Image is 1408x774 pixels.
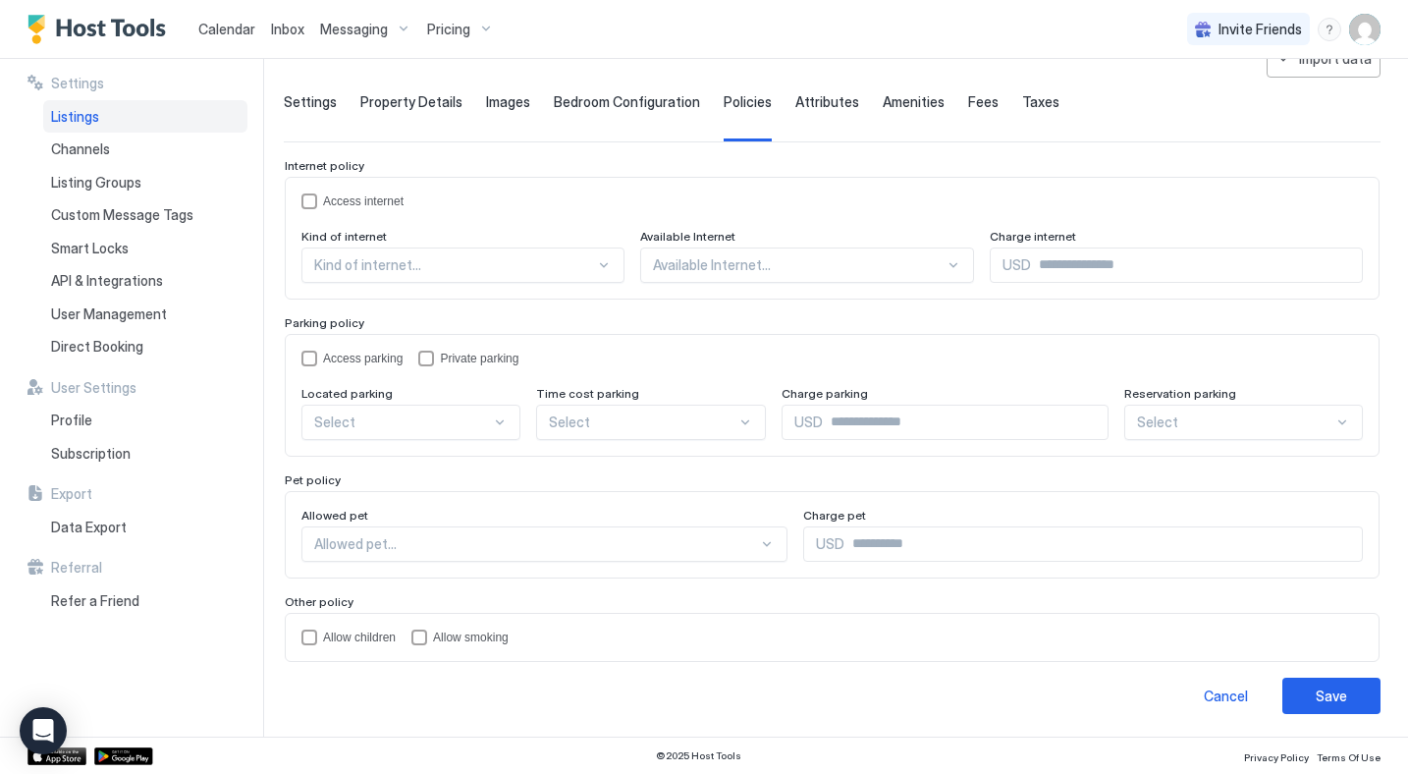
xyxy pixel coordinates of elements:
[27,747,86,765] a: App Store
[1002,256,1031,274] span: USD
[440,352,518,365] div: Private parking
[1031,249,1362,282] input: Input Field
[486,93,530,111] span: Images
[51,272,163,290] span: API & Integrations
[536,386,639,401] span: Time cost parking
[724,93,772,111] span: Policies
[285,315,364,330] span: Parking policy
[301,508,368,523] span: Allowed pet
[271,21,304,37] span: Inbox
[418,351,518,366] div: privateParking
[43,437,247,470] a: Subscription
[43,511,247,544] a: Data Export
[433,631,509,644] div: Allow smoking
[51,174,141,192] span: Listing Groups
[782,386,868,401] span: Charge parking
[323,194,404,208] div: Access internet
[301,630,396,645] div: childrenAllowed
[1318,18,1341,41] div: menu
[51,206,193,224] span: Custom Message Tags
[51,445,131,463] span: Subscription
[1316,686,1347,706] div: Save
[51,305,167,323] span: User Management
[51,140,110,158] span: Channels
[51,75,104,92] span: Settings
[285,472,341,487] span: Pet policy
[43,133,247,166] a: Channels
[20,707,67,754] div: Open Intercom Messenger
[1349,14,1381,45] div: User profile
[1176,678,1274,714] button: Cancel
[51,108,99,126] span: Listings
[656,749,741,762] span: © 2025 Host Tools
[968,93,999,111] span: Fees
[844,527,1363,561] input: Input Field
[795,93,859,111] span: Attributes
[301,351,403,366] div: accessParking
[360,93,462,111] span: Property Details
[1124,386,1236,401] span: Reservation parking
[51,592,139,610] span: Refer a Friend
[43,298,247,331] a: User Management
[51,338,143,356] span: Direct Booking
[43,100,247,134] a: Listings
[51,240,129,257] span: Smart Locks
[198,19,255,39] a: Calendar
[883,93,945,111] span: Amenities
[990,229,1076,244] span: Charge internet
[1282,678,1381,714] button: Save
[411,630,509,645] div: smokingAllowed
[1244,746,1309,766] a: Privacy Policy
[43,198,247,232] a: Custom Message Tags
[43,330,247,363] a: Direct Booking
[1317,746,1381,766] a: Terms Of Use
[1317,751,1381,763] span: Terms Of Use
[51,412,92,429] span: Profile
[198,21,255,37] span: Calendar
[43,166,247,199] a: Listing Groups
[1204,686,1248,706] div: Cancel
[43,264,247,298] a: API & Integrations
[301,193,1363,209] div: accessInternet
[640,229,735,244] span: Available Internet
[43,584,247,618] a: Refer a Friend
[794,414,823,431] span: USD
[27,15,175,44] a: Host Tools Logo
[1218,21,1302,38] span: Invite Friends
[284,93,337,111] span: Settings
[271,19,304,39] a: Inbox
[816,535,844,553] span: USD
[51,519,127,536] span: Data Export
[51,379,136,397] span: User Settings
[94,747,153,765] a: Google Play Store
[554,93,700,111] span: Bedroom Configuration
[43,232,247,265] a: Smart Locks
[323,352,403,365] div: Access parking
[285,158,364,173] span: Internet policy
[803,508,866,523] span: Charge pet
[823,406,1108,439] input: Input Field
[320,21,388,38] span: Messaging
[285,594,353,609] span: Other policy
[43,404,247,437] a: Profile
[1022,93,1059,111] span: Taxes
[1244,751,1309,763] span: Privacy Policy
[51,559,102,577] span: Referral
[301,386,393,401] span: Located parking
[301,229,387,244] span: Kind of internet
[427,21,470,38] span: Pricing
[51,485,92,503] span: Export
[323,631,396,644] div: Allow children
